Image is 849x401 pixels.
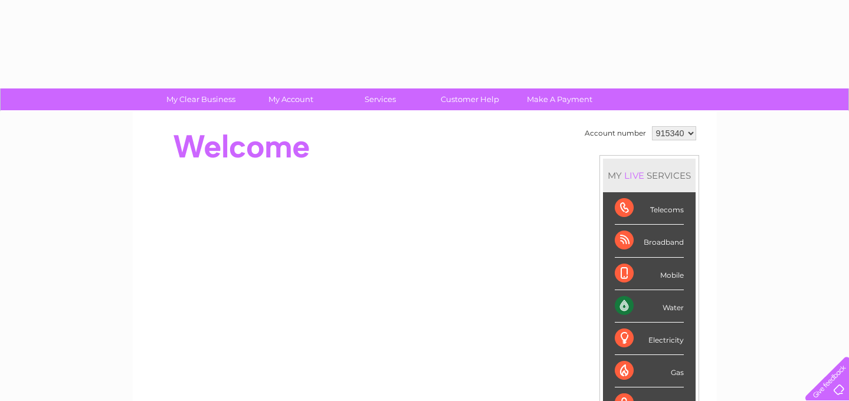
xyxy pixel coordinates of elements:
div: Electricity [615,323,684,355]
a: My Clear Business [152,88,250,110]
div: Broadband [615,225,684,257]
a: Make A Payment [511,88,608,110]
div: Telecoms [615,192,684,225]
a: My Account [242,88,339,110]
div: Water [615,290,684,323]
td: Account number [582,123,649,143]
div: Gas [615,355,684,387]
a: Customer Help [421,88,519,110]
a: Services [332,88,429,110]
div: LIVE [622,170,647,181]
div: MY SERVICES [603,159,696,192]
div: Mobile [615,258,684,290]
